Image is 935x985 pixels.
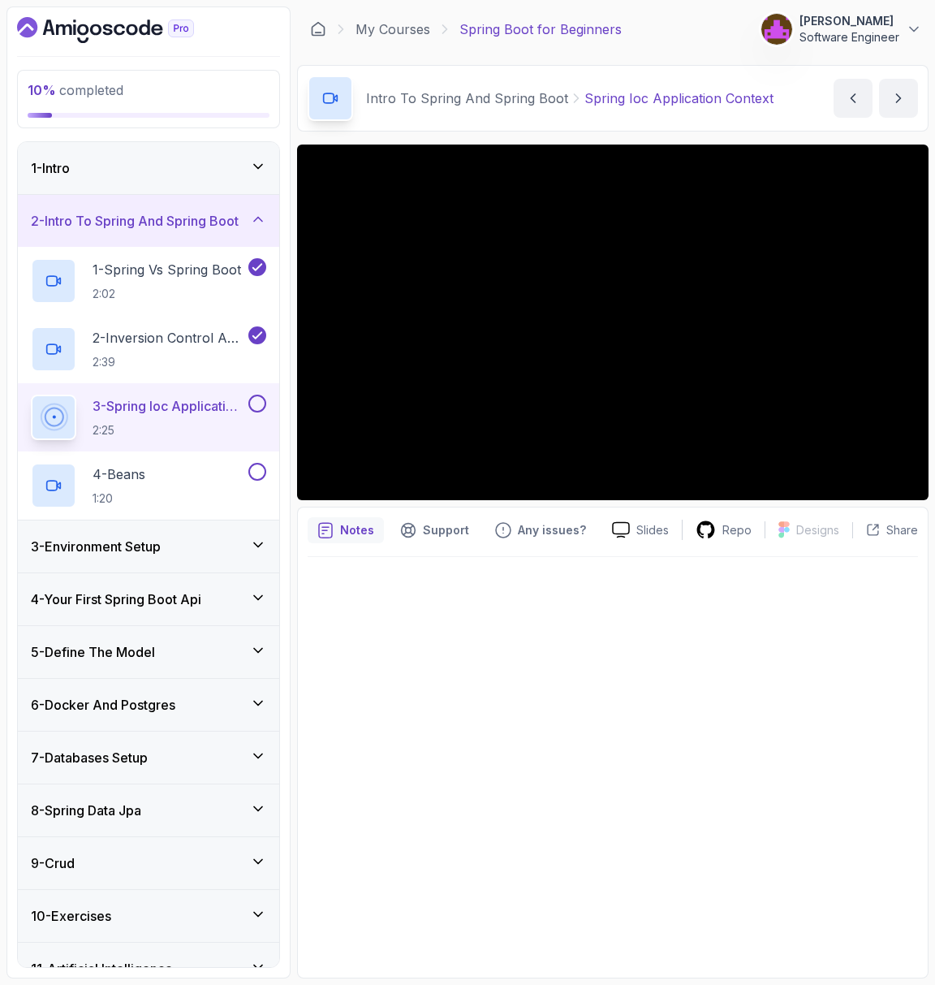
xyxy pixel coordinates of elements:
[518,522,586,538] p: Any issues?
[93,464,145,484] p: 4 - Beans
[834,79,873,118] button: previous content
[796,522,839,538] p: Designs
[584,89,773,108] p: Spring Ioc Application Context
[852,522,918,538] button: Share
[459,19,622,39] p: Spring Boot for Beginners
[599,521,682,538] a: Slides
[31,258,266,304] button: 1-Spring Vs Spring Boot2:02
[310,21,326,37] a: Dashboard
[31,537,161,556] h3: 3 - Environment Setup
[18,679,279,731] button: 6-Docker And Postgres
[17,17,231,43] a: Dashboard
[722,522,752,538] p: Repo
[340,522,374,538] p: Notes
[31,906,111,926] h3: 10 - Exercises
[366,89,568,108] p: Intro To Spring And Spring Boot
[31,395,266,440] button: 3-Spring Ioc Application Context2:25
[31,642,155,662] h3: 5 - Define The Model
[31,158,70,178] h3: 1 - Intro
[18,732,279,784] button: 7-Databases Setup
[31,853,75,873] h3: 9 - Crud
[886,522,918,538] p: Share
[423,522,469,538] p: Support
[18,784,279,836] button: 8-Spring Data Jpa
[683,520,765,540] a: Repo
[18,195,279,247] button: 2-Intro To Spring And Spring Boot
[297,145,929,500] iframe: 3 - Spring IoC Application Context
[18,626,279,678] button: 5-Define The Model
[93,422,245,438] p: 2:25
[31,590,201,609] h3: 4 - Your First Spring Boot Api
[93,328,245,348] p: 2 - Inversion Control And Dependency Injection
[31,748,148,767] h3: 7 - Databases Setup
[31,326,266,372] button: 2-Inversion Control And Dependency Injection2:39
[18,573,279,625] button: 4-Your First Spring Boot Api
[485,517,596,543] button: Feedback button
[28,82,123,98] span: completed
[93,354,245,370] p: 2:39
[28,82,56,98] span: 10 %
[879,79,918,118] button: next content
[18,521,279,572] button: 3-Environment Setup
[18,890,279,942] button: 10-Exercises
[31,211,239,231] h3: 2 - Intro To Spring And Spring Boot
[31,463,266,508] button: 4-Beans1:20
[636,522,669,538] p: Slides
[18,142,279,194] button: 1-Intro
[93,260,241,279] p: 1 - Spring Vs Spring Boot
[308,517,384,543] button: notes button
[31,959,173,979] h3: 11 - Artificial Intelligence
[761,14,792,45] img: user profile image
[799,29,899,45] p: Software Engineer
[355,19,430,39] a: My Courses
[31,695,175,715] h3: 6 - Docker And Postgres
[760,13,922,45] button: user profile image[PERSON_NAME]Software Engineer
[31,801,141,820] h3: 8 - Spring Data Jpa
[18,837,279,889] button: 9-Crud
[93,286,241,302] p: 2:02
[93,490,145,507] p: 1:20
[93,396,245,416] p: 3 - Spring Ioc Application Context
[390,517,479,543] button: Support button
[799,13,899,29] p: [PERSON_NAME]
